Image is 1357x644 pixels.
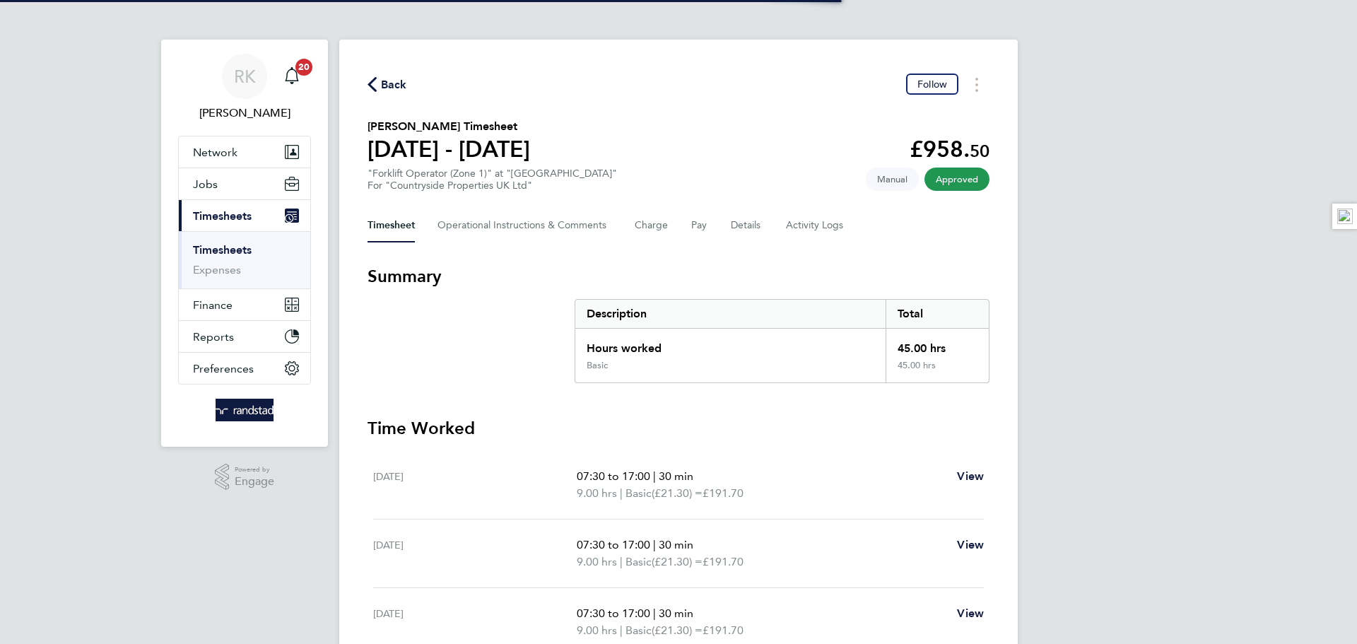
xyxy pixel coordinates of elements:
[234,67,256,86] span: RK
[620,486,623,500] span: |
[625,554,652,570] span: Basic
[659,607,693,620] span: 30 min
[161,40,328,447] nav: Main navigation
[178,399,311,421] a: Go to home page
[373,605,577,639] div: [DATE]
[179,231,310,288] div: Timesheets
[295,59,312,76] span: 20
[577,469,650,483] span: 07:30 to 17:00
[577,538,650,551] span: 07:30 to 17:00
[970,141,989,161] span: 50
[179,136,310,168] button: Network
[575,300,886,328] div: Description
[577,555,617,568] span: 9.00 hrs
[886,329,989,360] div: 45.00 hrs
[193,362,254,375] span: Preferences
[924,168,989,191] span: This timesheet has been approved.
[957,537,984,554] a: View
[193,243,252,257] a: Timesheets
[786,209,845,242] button: Activity Logs
[193,330,234,344] span: Reports
[216,399,274,421] img: randstad-logo-retina.png
[373,537,577,570] div: [DATE]
[653,469,656,483] span: |
[278,54,306,99] a: 20
[381,76,407,93] span: Back
[178,54,311,122] a: RK[PERSON_NAME]
[179,321,310,352] button: Reports
[866,168,919,191] span: This timesheet was manually created.
[691,209,708,242] button: Pay
[193,177,218,191] span: Jobs
[886,360,989,382] div: 45.00 hrs
[368,180,617,192] div: For "Countryside Properties UK Ltd"
[653,607,656,620] span: |
[575,299,989,383] div: Summary
[368,209,415,242] button: Timesheet
[193,209,252,223] span: Timesheets
[373,468,577,502] div: [DATE]
[179,200,310,231] button: Timesheets
[235,476,274,488] span: Engage
[957,469,984,483] span: View
[957,605,984,622] a: View
[368,265,989,288] h3: Summary
[577,623,617,637] span: 9.00 hrs
[178,105,311,122] span: Russell Kerley
[575,329,886,360] div: Hours worked
[193,146,237,159] span: Network
[659,538,693,551] span: 30 min
[368,118,530,135] h2: [PERSON_NAME] Timesheet
[179,289,310,320] button: Finance
[368,76,407,93] button: Back
[193,263,241,276] a: Expenses
[964,74,989,95] button: Timesheets Menu
[652,486,703,500] span: (£21.30) =
[577,486,617,500] span: 9.00 hrs
[625,622,652,639] span: Basic
[587,360,608,371] div: Basic
[625,485,652,502] span: Basic
[703,623,744,637] span: £191.70
[368,417,989,440] h3: Time Worked
[215,464,275,491] a: Powered byEngage
[652,555,703,568] span: (£21.30) =
[957,468,984,485] a: View
[620,623,623,637] span: |
[659,469,693,483] span: 30 min
[906,74,958,95] button: Follow
[635,209,669,242] button: Charge
[652,623,703,637] span: (£21.30) =
[731,209,763,242] button: Details
[437,209,612,242] button: Operational Instructions & Comments
[886,300,989,328] div: Total
[910,136,989,163] app-decimal: £958.
[703,486,744,500] span: £191.70
[703,555,744,568] span: £191.70
[957,607,984,620] span: View
[368,135,530,163] h1: [DATE] - [DATE]
[917,78,947,90] span: Follow
[179,353,310,384] button: Preferences
[653,538,656,551] span: |
[957,538,984,551] span: View
[235,464,274,476] span: Powered by
[368,168,617,192] div: "Forklift Operator (Zone 1)" at "[GEOGRAPHIC_DATA]"
[577,607,650,620] span: 07:30 to 17:00
[179,168,310,199] button: Jobs
[193,298,233,312] span: Finance
[620,555,623,568] span: |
